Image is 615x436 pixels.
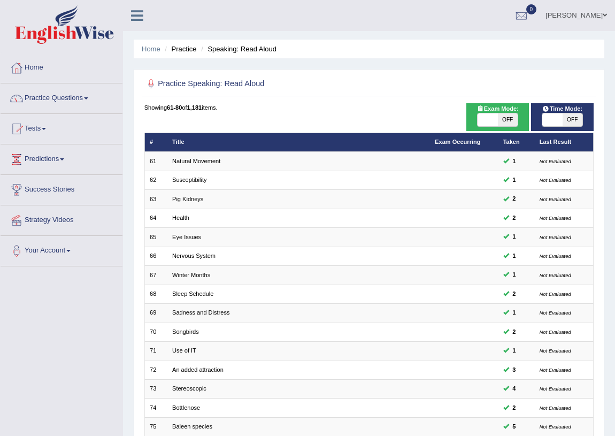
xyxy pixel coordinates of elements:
[497,113,517,126] span: OFF
[539,104,586,114] span: Time Mode:
[144,171,167,189] td: 62
[144,209,167,227] td: 64
[172,423,212,430] a: Baleen species
[540,177,571,183] small: Not Evaluated
[526,4,537,14] span: 0
[172,272,210,278] a: Winter Months
[172,215,189,221] a: Health
[144,247,167,265] td: 66
[172,328,199,335] a: Songbirds
[540,215,571,221] small: Not Evaluated
[1,175,122,202] a: Success Stories
[540,348,571,354] small: Not Evaluated
[509,308,519,318] span: You can still take this question
[172,253,216,259] a: Nervous System
[172,309,229,316] a: Sadness and Distress
[435,139,480,145] a: Exam Occurring
[172,366,224,373] a: An added attraction
[540,386,571,392] small: Not Evaluated
[144,285,167,303] td: 68
[540,196,571,202] small: Not Evaluated
[172,196,203,202] a: Pig Kidneys
[540,158,571,164] small: Not Evaluated
[142,45,160,53] a: Home
[172,385,206,392] a: Stereoscopic
[540,272,571,278] small: Not Evaluated
[509,232,519,242] span: You can still take this question
[540,329,571,335] small: Not Evaluated
[540,291,571,297] small: Not Evaluated
[509,422,519,432] span: You can still take this question
[509,213,519,223] span: You can still take this question
[144,323,167,341] td: 70
[509,384,519,394] span: You can still take this question
[509,270,519,280] span: You can still take this question
[144,361,167,379] td: 72
[144,266,167,285] td: 67
[509,346,519,356] span: You can still take this question
[466,103,529,131] div: Show exams occurring in exams
[144,304,167,323] td: 69
[509,403,519,413] span: You can still take this question
[498,133,534,151] th: Taken
[509,251,519,261] span: You can still take this question
[509,327,519,337] span: You can still take this question
[1,114,122,141] a: Tests
[1,53,122,80] a: Home
[1,236,122,263] a: Your Account
[1,205,122,232] a: Strategy Videos
[144,228,167,247] td: 65
[172,290,213,297] a: Sleep Schedule
[540,234,571,240] small: Not Evaluated
[540,367,571,373] small: Not Evaluated
[144,103,594,112] div: Showing of items.
[144,152,167,171] td: 61
[563,113,582,126] span: OFF
[509,157,519,166] span: You can still take this question
[198,44,276,54] li: Speaking: Read Aloud
[540,310,571,316] small: Not Evaluated
[187,104,202,111] b: 1,181
[473,104,522,114] span: Exam Mode:
[172,404,200,411] a: Bottlenose
[144,342,167,361] td: 71
[167,104,182,111] b: 61-80
[144,190,167,209] td: 63
[1,83,122,110] a: Practice Questions
[509,194,519,204] span: You can still take this question
[534,133,594,151] th: Last Result
[172,234,201,240] a: Eye Issues
[144,133,167,151] th: #
[144,380,167,399] td: 73
[1,144,122,171] a: Predictions
[509,365,519,375] span: You can still take this question
[540,424,571,430] small: Not Evaluated
[172,347,196,354] a: Use of IT
[144,77,423,91] h2: Practice Speaking: Read Aloud
[540,405,571,411] small: Not Evaluated
[509,175,519,185] span: You can still take this question
[144,417,167,436] td: 75
[172,158,220,164] a: Natural Movement
[540,253,571,259] small: Not Evaluated
[509,289,519,299] span: You can still take this question
[172,177,206,183] a: Susceptibility
[167,133,430,151] th: Title
[162,44,196,54] li: Practice
[144,399,167,417] td: 74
